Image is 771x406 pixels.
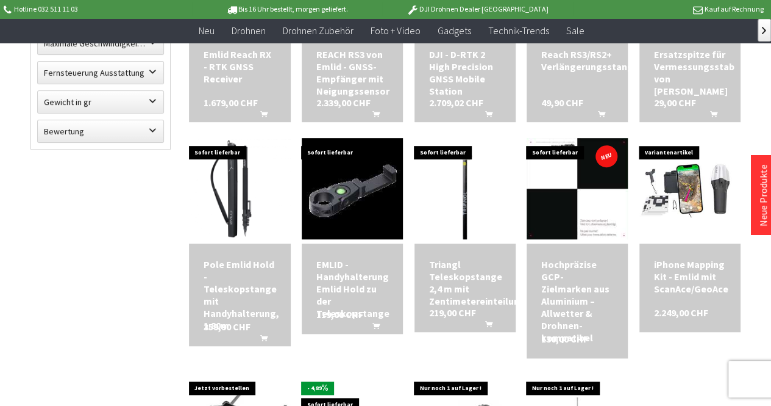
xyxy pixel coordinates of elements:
button: In den Warenkorb [246,333,275,349]
span: Drohnen [232,24,266,37]
a: REACH RS3 von Emlid - GNSS-Empfänger mit Neigungssensor 2.339,00 CHF In den Warenkorb [316,48,388,97]
span: 2.249,00 CHF [654,306,708,319]
div: Pole Emlid Hold - Teleskopstange mit Handyhalterung, 1.80m [204,258,275,332]
img: Hochpräzise GCP-Zielmarken aus Aluminium – Allwetter & Drohnen-kompatibel [527,138,628,239]
span: 29,00 CHF [654,96,696,109]
a: Drohnen Zubehör [274,18,362,43]
button: In den Warenkorb [358,321,387,336]
div: Emlid Reach RX - RTK GNSS Receiver [204,48,275,85]
a: DJI - D-RTK 2 High Precision GNSS Mobile Station 2.709,02 CHF In den Warenkorb [429,48,501,97]
img: Pole Emlid Hold - Teleskopstange mit Handyhalterung, 1.80m [189,138,290,239]
div: DJI - D-RTK 2 High Precision GNSS Mobile Station [429,48,501,97]
div: REACH RS3 von Emlid - GNSS-Empfänger mit Neigungssensor [316,48,388,97]
span: 2.339,00 CHF [316,96,371,109]
div: Triangl Teleskopstange 2,4 m mit Zentimetereinteilung [429,258,501,307]
a: Triangl Teleskopstange 2,4 m mit Zentimetereinteilung 219,00 CHF In den Warenkorb [429,258,501,307]
img: iPhone Mapping Kit - Emlid mit ScanAce/GeoAce [639,160,741,217]
button: In den Warenkorb [246,109,275,125]
img: EMLID - Handyhalterung Emlid Hold zu der Teleskopstange [302,138,403,239]
a: iPhone Mapping Kit - Emlid mit ScanAce/GeoAce 2.249,00 CHF [654,258,726,295]
a: Foto + Video [362,18,428,43]
p: Kauf auf Rechnung [573,2,763,16]
img: Triangl Teleskopstange 2,4 m mit Zentimetereinteilung [414,138,516,239]
div: iPhone Mapping Kit - Emlid mit ScanAce/GeoAce [654,258,726,295]
a: Reach RS3/RS2+ Verlängerungsstange 49,90 CHF In den Warenkorb [541,48,613,73]
button: In den Warenkorb [583,109,612,125]
span: Neu [199,24,215,37]
a: Drohnen [223,18,274,43]
span: Gadgets [437,24,471,37]
a: EMLID - Handyhalterung Emlid Hold zu der Teleskopstange 119,00 CHF In den Warenkorb [316,258,388,319]
a: Technik-Trends [479,18,557,43]
button: In den Warenkorb [471,109,500,125]
div: EMLID - Handyhalterung Emlid Hold zu der Teleskopstange [316,258,388,319]
span: 130,00 CHF [541,333,588,345]
div: Ersatzspitze für Vermessungsstab von [PERSON_NAME] [654,48,726,97]
a: Ersatzspitze für Vermessungsstab von [PERSON_NAME] 29,00 CHF In den Warenkorb [654,48,726,97]
label: Bewertung [38,120,163,142]
span: 2.709,02 CHF [429,96,483,109]
label: Gewicht in gr [38,91,163,113]
button: In den Warenkorb [358,109,387,125]
span: Sale [566,24,584,37]
div: Reach RS3/RS2+ Verlängerungsstange [541,48,613,73]
a: Pole Emlid Hold - Teleskopstange mit Handyhalterung, 1.80m 359,90 CHF In den Warenkorb [204,258,275,332]
label: Fernsteuerung Ausstattung [38,62,163,84]
button: In den Warenkorb [695,109,725,125]
span: 359,90 CHF [204,321,250,333]
span: 49,90 CHF [541,96,583,109]
a: Neue Produkte [757,164,769,227]
span: Foto + Video [371,24,420,37]
a: Neu [190,18,223,43]
span: 119,00 CHF [316,308,363,321]
span:  [762,27,766,34]
a: Gadgets [428,18,479,43]
a: Hochpräzise GCP-Zielmarken aus Aluminium – Allwetter & Drohnen-kompatibel 130,00 CHF [541,258,613,344]
a: Emlid Reach RX - RTK GNSS Receiver 1.679,00 CHF In den Warenkorb [204,48,275,85]
p: Hotline 032 511 11 03 [1,2,191,16]
span: 1.679,00 CHF [204,96,258,109]
label: Maximale Geschwindigkeit in km/h [38,32,163,54]
p: DJI Drohnen Dealer [GEOGRAPHIC_DATA] [382,2,572,16]
span: 219,00 CHF [429,306,476,319]
a: Sale [557,18,592,43]
div: Hochpräzise GCP-Zielmarken aus Aluminium – Allwetter & Drohnen-kompatibel [541,258,613,344]
button: In den Warenkorb [471,319,500,335]
span: Drohnen Zubehör [283,24,354,37]
span: Technik-Trends [488,24,549,37]
p: Bis 16 Uhr bestellt, morgen geliefert. [192,2,382,16]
